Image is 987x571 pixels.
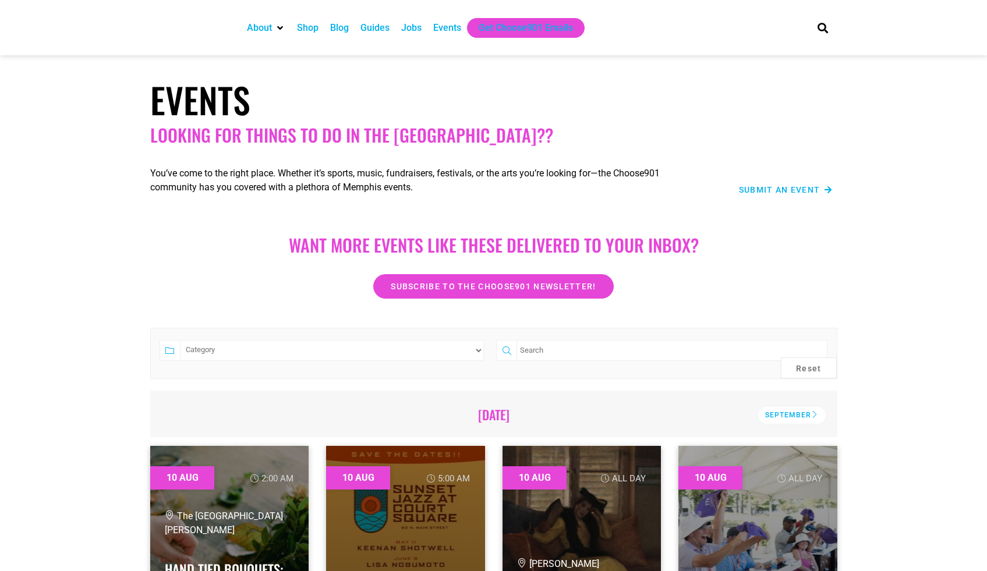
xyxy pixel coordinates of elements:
[330,21,349,35] a: Blog
[781,357,837,378] button: Reset
[297,21,319,35] a: Shop
[517,340,827,361] input: Search
[241,18,798,38] nav: Main nav
[360,21,390,35] a: Guides
[373,274,613,299] a: Subscribe to the Choose901 newsletter!
[167,407,821,422] h2: [DATE]
[165,510,283,535] span: The [GEOGRAPHIC_DATA][PERSON_NAME]
[739,186,820,194] span: Submit an Event
[150,79,837,120] h1: Events
[150,125,837,146] h2: Looking for things to do in the [GEOGRAPHIC_DATA]??
[241,18,291,38] div: About
[433,21,461,35] a: Events
[162,235,826,256] h2: Want more EVENTS LIKE THESE DELIVERED TO YOUR INBOX?
[391,282,596,290] span: Subscribe to the Choose901 newsletter!
[479,21,573,35] a: Get Choose901 Emails
[247,21,272,35] a: About
[739,186,833,194] a: Submit an Event
[401,21,422,35] a: Jobs
[813,18,832,37] div: Search
[150,166,698,194] p: You’ve come to the right place. Whether it’s sports, music, fundraisers, festivals, or the arts y...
